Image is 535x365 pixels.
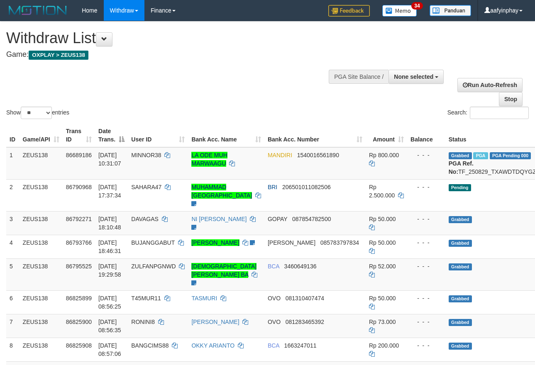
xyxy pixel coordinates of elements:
[369,342,399,349] span: Rp 200.000
[98,342,121,357] span: [DATE] 08:57:06
[131,295,161,302] span: T45MUR11
[449,216,472,223] span: Grabbed
[191,295,217,302] a: TASMURI
[98,295,121,310] span: [DATE] 08:56:25
[410,183,442,191] div: - - -
[473,152,488,159] span: Marked by aafkaynarin
[6,124,20,147] th: ID
[268,152,292,158] span: MANDIRI
[66,295,92,302] span: 86825899
[449,295,472,302] span: Grabbed
[98,216,121,231] span: [DATE] 18:10:48
[268,319,281,325] span: OVO
[490,152,531,159] span: PGA Pending
[6,51,348,59] h4: Game:
[286,295,324,302] span: Copy 081310407474 to clipboard
[366,124,407,147] th: Amount: activate to sort column ascending
[284,342,317,349] span: Copy 1663247011 to clipboard
[268,239,315,246] span: [PERSON_NAME]
[66,319,92,325] span: 86825900
[191,342,235,349] a: OKKY ARIANTO
[63,124,95,147] th: Trans ID: activate to sort column ascending
[66,263,92,270] span: 86795525
[6,258,20,290] td: 5
[268,216,287,222] span: GOPAY
[131,216,159,222] span: DAVAGAS
[98,152,121,167] span: [DATE] 10:31:07
[20,235,63,258] td: ZEUS138
[297,152,339,158] span: Copy 1540016561890 to clipboard
[66,184,92,190] span: 86790968
[6,235,20,258] td: 4
[430,5,471,16] img: panduan.png
[320,239,359,246] span: Copy 085783797834 to clipboard
[66,216,92,222] span: 86792271
[131,342,169,349] span: BANGCIMS88
[191,184,252,199] a: MUHAMMAD [GEOGRAPHIC_DATA]
[447,107,529,119] label: Search:
[20,147,63,180] td: ZEUS138
[449,343,472,350] span: Grabbed
[20,290,63,314] td: ZEUS138
[20,258,63,290] td: ZEUS138
[20,124,63,147] th: Game/API: activate to sort column ascending
[410,262,442,270] div: - - -
[98,184,121,199] span: [DATE] 17:37:34
[131,319,155,325] span: RONINI8
[6,4,69,17] img: MOTION_logo.png
[6,314,20,338] td: 7
[6,290,20,314] td: 6
[410,151,442,159] div: - - -
[191,239,239,246] a: [PERSON_NAME]
[98,319,121,333] span: [DATE] 08:56:35
[131,184,161,190] span: SAHARA47
[66,239,92,246] span: 86793766
[131,263,176,270] span: ZULFANPGNWD
[292,216,331,222] span: Copy 087854782500 to clipboard
[410,294,442,302] div: - - -
[191,263,257,278] a: [DEMOGRAPHIC_DATA][PERSON_NAME] BA
[410,215,442,223] div: - - -
[329,70,388,84] div: PGA Site Balance /
[457,78,523,92] a: Run Auto-Refresh
[449,319,472,326] span: Grabbed
[449,152,472,159] span: Grabbed
[410,318,442,326] div: - - -
[191,152,227,167] a: LA ODE MUH MARWAAGU
[282,184,331,190] span: Copy 206501011082506 to clipboard
[268,342,279,349] span: BCA
[369,216,396,222] span: Rp 50.000
[328,5,370,17] img: Feedback.jpg
[264,124,366,147] th: Bank Acc. Number: activate to sort column ascending
[499,92,523,106] a: Stop
[410,341,442,350] div: - - -
[191,319,239,325] a: [PERSON_NAME]
[369,295,396,302] span: Rp 50.000
[98,239,121,254] span: [DATE] 18:46:31
[6,179,20,211] td: 2
[284,263,317,270] span: Copy 3460649136 to clipboard
[369,319,396,325] span: Rp 73.000
[128,124,188,147] th: User ID: activate to sort column ascending
[131,152,161,158] span: MINNOR38
[449,160,474,175] b: PGA Ref. No:
[66,342,92,349] span: 86825908
[268,295,281,302] span: OVO
[382,5,417,17] img: Button%20Memo.svg
[95,124,128,147] th: Date Trans.: activate to sort column descending
[268,263,279,270] span: BCA
[20,338,63,361] td: ZEUS138
[20,314,63,338] td: ZEUS138
[470,107,529,119] input: Search:
[6,338,20,361] td: 8
[20,179,63,211] td: ZEUS138
[6,147,20,180] td: 1
[369,152,399,158] span: Rp 800.000
[6,211,20,235] td: 3
[369,239,396,246] span: Rp 50.000
[449,240,472,247] span: Grabbed
[388,70,444,84] button: None selected
[21,107,52,119] select: Showentries
[6,30,348,46] h1: Withdraw List
[449,184,471,191] span: Pending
